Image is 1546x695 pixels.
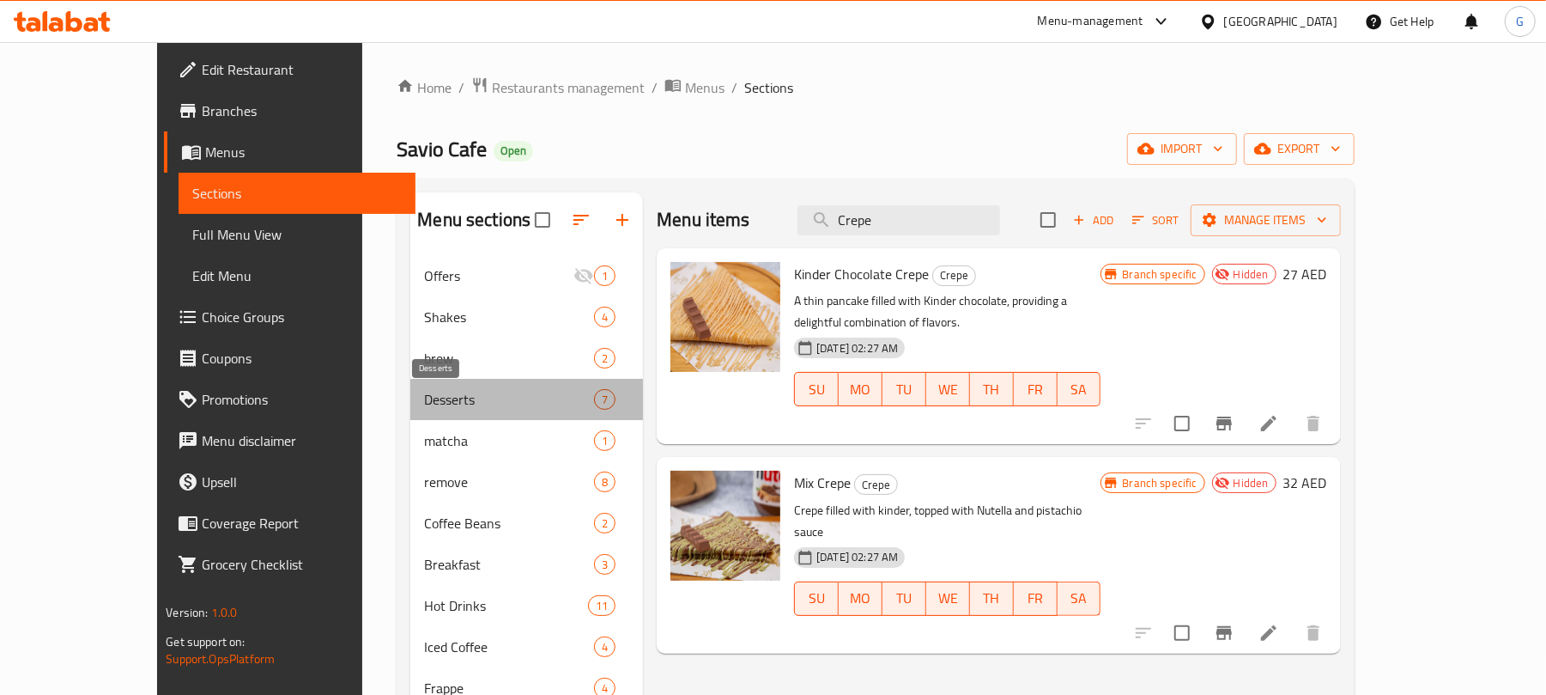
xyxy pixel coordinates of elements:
[595,639,615,655] span: 4
[652,77,658,98] li: /
[202,348,402,369] span: Coupons
[397,76,1354,99] nav: breadcrumb
[1014,582,1058,616] button: FR
[164,503,415,544] a: Coverage Report
[855,475,897,495] span: Crepe
[802,377,832,402] span: SU
[1115,266,1203,283] span: Branch specific
[595,474,615,491] span: 8
[794,500,1100,543] p: Crepe filled with kinder, topped with Nutella and pistachio sauce
[524,202,561,238] span: Select all sections
[595,268,615,284] span: 1
[424,389,594,410] span: Desserts
[164,49,415,90] a: Edit Restaurant
[809,340,905,357] span: [DATE] 02:27 AM
[424,637,594,657] div: Iced Coffee
[1021,586,1051,611] span: FR
[494,141,533,162] div: Open
[1064,377,1094,402] span: SA
[685,77,724,98] span: Menus
[794,372,839,406] button: SU
[164,461,415,503] a: Upsell
[670,471,780,581] img: Mix Crepe
[595,392,615,408] span: 7
[1203,613,1245,654] button: Branch-specific-item
[166,631,245,653] span: Get support on:
[977,586,1007,611] span: TH
[202,554,402,575] span: Grocery Checklist
[202,472,402,492] span: Upsell
[410,296,643,338] div: Shakes4
[889,586,919,611] span: TU
[794,582,839,616] button: SU
[1258,413,1279,434] a: Edit menu item
[410,626,643,668] div: Iced Coffee4
[397,77,452,98] a: Home
[794,470,851,496] span: Mix Crepe
[410,461,643,503] div: remove8
[595,557,615,573] span: 3
[846,586,876,611] span: MO
[1066,207,1121,234] span: Add item
[970,372,1014,406] button: TH
[744,77,793,98] span: Sections
[164,131,415,173] a: Menus
[794,290,1100,333] p: A thin pancake filled with Kinder chocolate, providing a delightful combination of flavors.
[595,309,615,326] span: 4
[471,76,645,99] a: Restaurants management
[797,205,1000,235] input: search
[594,307,615,327] div: items
[1070,210,1117,230] span: Add
[424,265,573,286] span: Offers
[839,582,882,616] button: MO
[424,595,588,616] span: Hot Drinks
[410,503,643,544] div: Coffee Beans2
[1516,12,1524,31] span: G
[1203,403,1245,444] button: Branch-specific-item
[854,474,898,495] div: Crepe
[561,199,602,241] span: Sort sections
[417,207,530,233] h2: Menu sections
[882,582,926,616] button: TU
[179,214,415,255] a: Full Menu View
[192,265,402,286] span: Edit Menu
[1283,262,1327,286] h6: 27 AED
[794,261,929,287] span: Kinder Chocolate Crepe
[657,207,750,233] h2: Menu items
[1227,266,1276,283] span: Hidden
[164,296,415,338] a: Choice Groups
[1164,615,1200,651] span: Select to update
[410,544,643,585] div: Breakfast3
[589,598,615,614] span: 11
[166,601,208,624] span: Version:
[1141,138,1223,160] span: import
[670,262,780,372] img: Kinder Chocolate Crepe
[839,372,882,406] button: MO
[397,130,487,168] span: Savio Cafe
[594,513,615,533] div: items
[424,307,594,327] span: Shakes
[1204,210,1327,231] span: Manage items
[1224,12,1337,31] div: [GEOGRAPHIC_DATA]
[1258,623,1279,643] a: Edit menu item
[211,601,238,624] span: 1.0.0
[802,586,832,611] span: SU
[977,377,1007,402] span: TH
[424,348,594,369] span: brew
[410,338,643,379] div: brew2
[164,379,415,420] a: Promotions
[1115,475,1203,491] span: Branch specific
[970,582,1014,616] button: TH
[164,90,415,131] a: Branches
[1121,207,1191,234] span: Sort items
[1258,138,1341,160] span: export
[889,377,919,402] span: TU
[410,255,643,296] div: Offers1
[1038,11,1143,32] div: Menu-management
[926,372,970,406] button: WE
[933,265,975,285] span: Crepe
[166,648,275,670] a: Support.OpsPlatform
[1191,204,1341,236] button: Manage items
[1293,403,1334,444] button: delete
[731,77,737,98] li: /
